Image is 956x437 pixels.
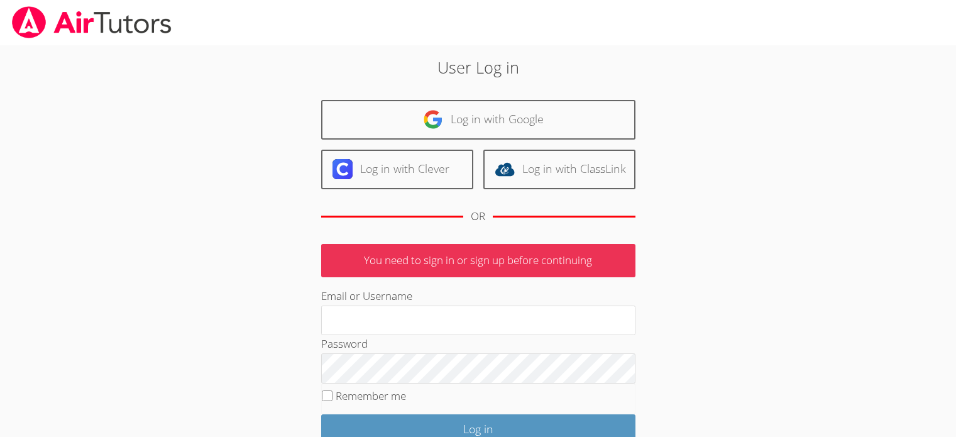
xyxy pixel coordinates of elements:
a: Log in with Google [321,100,635,140]
h2: User Log in [220,55,736,79]
img: google-logo-50288ca7cdecda66e5e0955fdab243c47b7ad437acaf1139b6f446037453330a.svg [423,109,443,130]
img: classlink-logo-d6bb404cc1216ec64c9a2012d9dc4662098be43eaf13dc465df04b49fa7ab582.svg [495,159,515,179]
p: You need to sign in or sign up before continuing [321,244,635,277]
a: Log in with ClassLink [483,150,635,189]
a: Log in with Clever [321,150,473,189]
label: Remember me [336,389,406,403]
img: clever-logo-6eab21bc6e7a338710f1a6ff85c0baf02591cd810cc4098c63d3a4b26e2feb20.svg [332,159,353,179]
label: Email or Username [321,289,412,303]
label: Password [321,336,368,351]
div: OR [471,207,485,226]
img: airtutors_banner-c4298cdbf04f3fff15de1276eac7730deb9818008684d7c2e4769d2f7ddbe033.png [11,6,173,38]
